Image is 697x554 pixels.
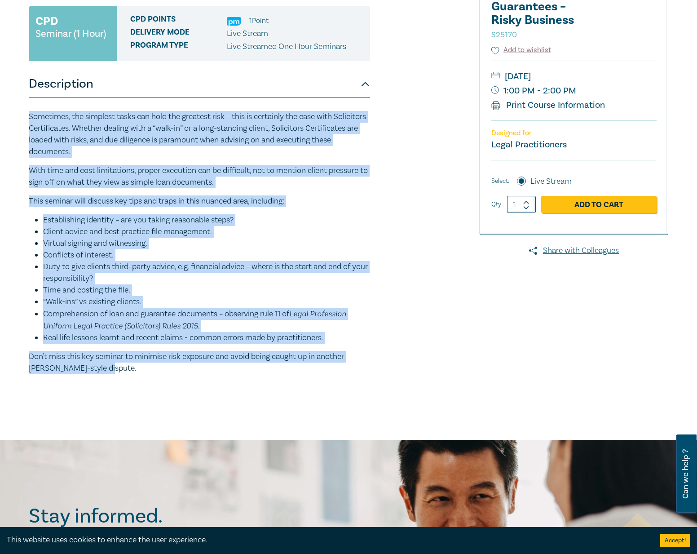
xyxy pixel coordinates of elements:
[491,199,501,209] label: Qty
[491,129,657,137] p: Designed for
[43,296,370,308] li: “Walk-ins” vs existing clients.
[681,440,690,508] span: Can we help ?
[491,30,517,40] small: S25170
[43,238,370,249] li: Virtual signing and witnessing.
[530,176,572,187] label: Live Stream
[227,28,268,39] span: Live Stream
[491,84,657,98] small: 1:00 PM - 2:00 PM
[541,196,657,213] a: Add to Cart
[491,69,657,84] small: [DATE]
[43,284,370,296] li: Time and costing the file.
[491,99,605,111] a: Print Course Information
[29,505,241,528] h2: Stay informed.
[491,139,567,151] small: Legal Practitioners
[507,196,536,213] input: 1
[29,111,370,158] p: Sometimes, the simplest tasks can hold the greatest risk – this is certainly the case with Solici...
[480,245,668,257] a: Share with Colleagues
[491,45,551,55] button: Add to wishlist
[130,28,227,40] span: Delivery Mode
[43,308,370,332] li: Comprehension of loan and guarantee documents – observing rule 11 of
[43,332,370,344] li: Real life lessons learnt and recent claims - common errors made by practitioners.
[43,226,370,238] li: Client advice and best practice file management.
[35,13,58,29] h3: CPD
[227,41,346,53] p: Live Streamed One Hour Seminars
[35,29,106,38] small: Seminar (1 Hour)
[227,17,241,26] img: Practice Management & Business Skills
[130,41,227,53] span: Program type
[43,249,370,261] li: Conflicts of interest.
[130,15,227,27] span: CPD Points
[491,176,509,186] span: Select:
[29,195,370,207] p: This seminar will discuss key tips and traps in this nuanced area, including:
[29,351,370,374] p: Don't miss this key seminar to minimise risk exposure and avoid being caught up in another [PERSO...
[29,165,370,188] p: With time and cost limitations, proper execution can be difficult, not to mention client pressure...
[29,71,370,98] button: Description
[7,534,647,546] div: This website uses cookies to enhance the user experience.
[249,15,269,27] li: 1 Point
[660,534,690,547] button: Accept cookies
[43,261,370,284] li: Duty to give clients third–party advice, e.g. financial advice – where is the start and end of yo...
[43,214,370,226] li: Establishing identity – are you taking reasonable steps?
